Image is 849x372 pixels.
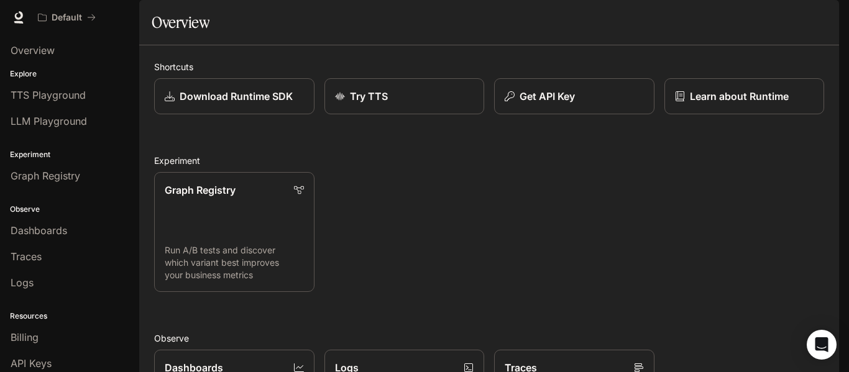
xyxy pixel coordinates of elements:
p: Graph Registry [165,183,236,197]
h2: Observe [154,332,824,345]
a: Download Runtime SDK [154,78,314,114]
h2: Shortcuts [154,60,824,73]
button: Get API Key [494,78,654,114]
p: Get API Key [520,89,575,104]
h1: Overview [152,10,209,35]
p: Try TTS [350,89,388,104]
a: Learn about Runtime [664,78,825,114]
a: Graph RegistryRun A/B tests and discover which variant best improves your business metrics [154,172,314,292]
a: Try TTS [324,78,485,114]
p: Learn about Runtime [690,89,789,104]
p: Default [52,12,82,23]
div: Open Intercom Messenger [807,330,837,360]
h2: Experiment [154,154,824,167]
p: Download Runtime SDK [180,89,293,104]
p: Run A/B tests and discover which variant best improves your business metrics [165,244,304,281]
button: All workspaces [32,5,101,30]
